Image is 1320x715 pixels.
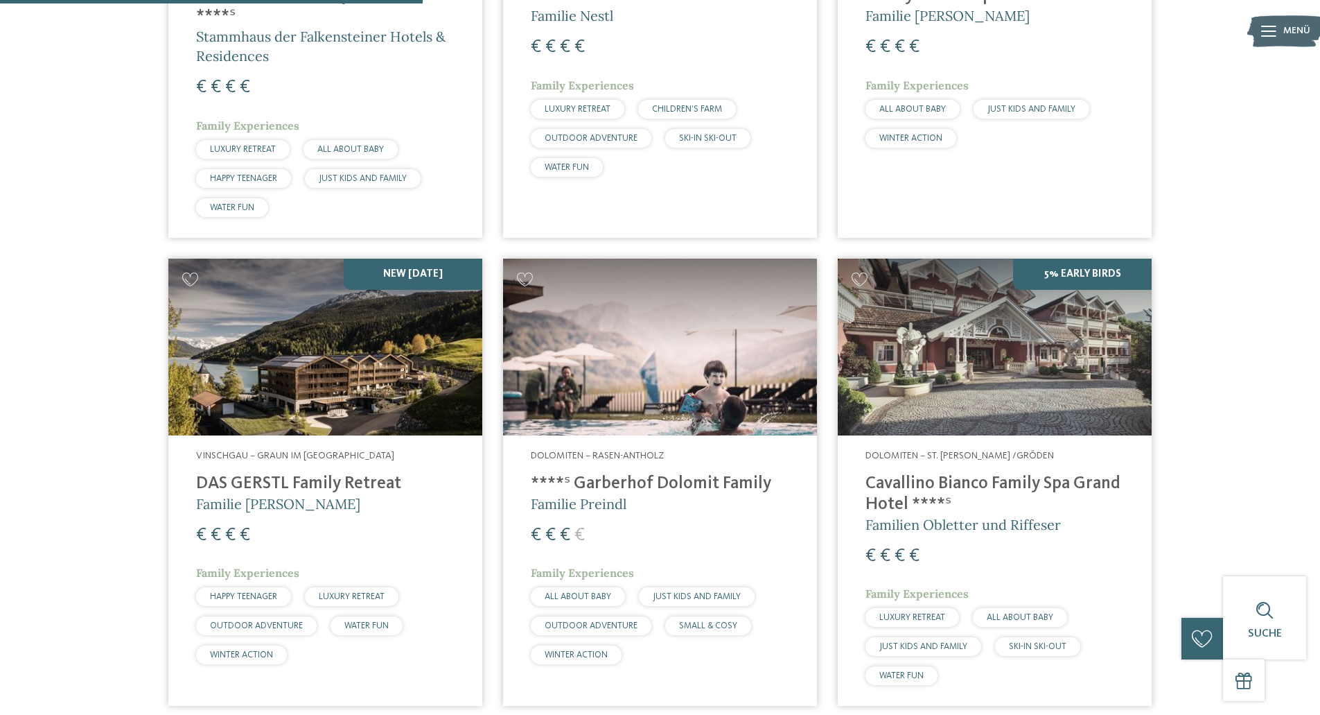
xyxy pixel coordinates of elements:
[574,38,585,56] span: €
[865,516,1061,533] span: Familien Obletter und Riffeser
[1248,628,1282,639] span: Suche
[865,38,876,56] span: €
[503,259,817,436] img: Familienhotels gesucht? Hier findet ihr die besten!
[545,621,637,630] span: OUTDOOR ADVENTURE
[545,134,637,143] span: OUTDOOR ADVENTURE
[879,642,967,651] span: JUST KIDS AND FAMILY
[317,145,384,154] span: ALL ABOUT BABY
[196,495,360,512] span: Familie [PERSON_NAME]
[210,621,303,630] span: OUTDOOR ADVENTURE
[196,28,446,64] span: Stammhaus der Falkensteiner Hotels & Residences
[838,259,1152,436] img: Family Spa Grand Hotel Cavallino Bianco ****ˢ
[987,105,1075,114] span: JUST KIDS AND FAMILY
[531,566,634,580] span: Family Experiences
[1009,642,1066,651] span: SKI-IN SKI-OUT
[210,145,276,154] span: LUXURY RETREAT
[895,547,905,565] span: €
[210,651,273,660] span: WINTER ACTION
[196,526,206,544] span: €
[545,105,610,114] span: LUXURY RETREAT
[240,78,250,96] span: €
[879,105,946,114] span: ALL ABOUT BABY
[531,474,789,494] h4: ****ˢ Garberhof Dolomit Family
[879,134,942,143] span: WINTER ACTION
[196,474,455,494] h4: DAS GERSTL Family Retreat
[880,38,890,56] span: €
[574,526,585,544] span: €
[210,203,254,212] span: WATER FUN
[503,259,817,706] a: Familienhotels gesucht? Hier findet ihr die besten! Dolomiten – Rasen-Antholz ****ˢ Garberhof Dol...
[196,451,394,460] span: Vinschgau – Graun im [GEOGRAPHIC_DATA]
[196,119,299,132] span: Family Experiences
[531,526,541,544] span: €
[168,259,482,706] a: Familienhotels gesucht? Hier findet ihr die besten! NEW [DATE] Vinschgau – Graun im [GEOGRAPHIC_D...
[879,613,945,622] span: LUXURY RETREAT
[653,592,741,601] span: JUST KIDS AND FAMILY
[531,451,664,460] span: Dolomiten – Rasen-Antholz
[865,547,876,565] span: €
[865,7,1030,24] span: Familie [PERSON_NAME]
[168,259,482,436] img: Familienhotels gesucht? Hier findet ihr die besten!
[225,526,236,544] span: €
[560,38,570,56] span: €
[909,38,919,56] span: €
[838,259,1152,706] a: Familienhotels gesucht? Hier findet ihr die besten! 5% Early Birds Dolomiten – St. [PERSON_NAME] ...
[211,78,221,96] span: €
[880,547,890,565] span: €
[895,38,905,56] span: €
[545,526,556,544] span: €
[319,592,385,601] span: LUXURY RETREAT
[196,566,299,580] span: Family Experiences
[865,474,1124,515] h4: Cavallino Bianco Family Spa Grand Hotel ****ˢ
[319,174,407,183] span: JUST KIDS AND FAMILY
[344,621,389,630] span: WATER FUN
[987,613,1053,622] span: ALL ABOUT BABY
[531,495,626,512] span: Familie Preindl
[531,38,541,56] span: €
[531,78,634,92] span: Family Experiences
[879,671,924,680] span: WATER FUN
[545,38,556,56] span: €
[211,526,221,544] span: €
[865,587,969,601] span: Family Experiences
[545,592,611,601] span: ALL ABOUT BABY
[210,592,277,601] span: HAPPY TEENAGER
[679,134,737,143] span: SKI-IN SKI-OUT
[679,621,737,630] span: SMALL & COSY
[531,7,613,24] span: Familie Nestl
[210,174,277,183] span: HAPPY TEENAGER
[652,105,722,114] span: CHILDREN’S FARM
[240,526,250,544] span: €
[545,651,608,660] span: WINTER ACTION
[196,78,206,96] span: €
[865,78,969,92] span: Family Experiences
[909,547,919,565] span: €
[545,163,589,172] span: WATER FUN
[560,526,570,544] span: €
[865,451,1054,460] span: Dolomiten – St. [PERSON_NAME] /Gröden
[225,78,236,96] span: €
